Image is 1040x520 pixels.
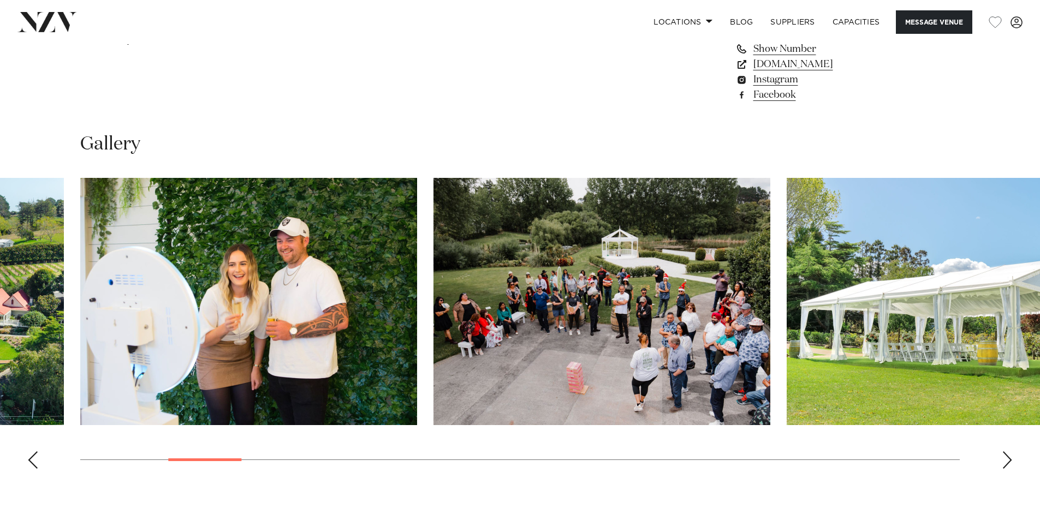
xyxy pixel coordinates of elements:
[80,178,417,425] swiper-slide: 4 / 30
[824,10,889,34] a: Capacities
[735,87,913,103] a: Facebook
[80,132,140,157] h2: Gallery
[17,12,77,32] img: nzv-logo.png
[721,10,762,34] a: BLOG
[735,57,913,72] a: [DOMAIN_NAME]
[645,10,721,34] a: Locations
[433,178,770,425] swiper-slide: 5 / 30
[735,41,913,57] a: Show Number
[735,72,913,87] a: Instagram
[762,10,823,34] a: SUPPLIERS
[896,10,972,34] button: Message Venue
